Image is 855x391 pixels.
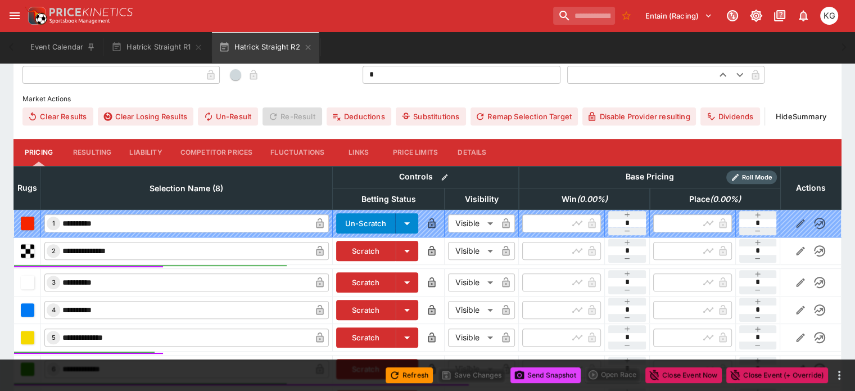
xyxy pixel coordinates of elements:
[617,7,635,25] button: No Bookmarks
[738,173,777,182] span: Roll Mode
[332,166,519,188] th: Controls
[585,367,641,383] div: split button
[726,367,828,383] button: Close Event (+ Override)
[645,367,722,383] button: Close Event Now
[4,6,25,26] button: open drawer
[336,272,396,293] button: Scratch
[336,213,396,233] button: Un-Scratch
[261,139,333,166] button: Fluctuations
[49,19,110,24] img: Sportsbook Management
[453,192,511,206] span: Visibility
[437,170,452,185] button: Bulk edit
[770,6,790,26] button: Documentation
[448,329,497,347] div: Visible
[212,32,319,63] button: Hatrick Straight R2
[780,166,841,209] th: Actions
[770,107,833,125] button: HideSummary
[396,107,466,125] button: Substitutions
[49,334,58,341] span: 5
[137,182,236,195] span: Selection Name (8)
[510,367,581,383] button: Send Snapshot
[98,107,193,125] button: Clear Losing Results
[621,170,678,184] div: Base Pricing
[582,107,696,125] button: Disable Provider resulting
[471,107,578,125] button: Remap Selection Target
[746,6,766,26] button: Toggle light/dark mode
[448,214,497,232] div: Visible
[13,139,64,166] button: Pricing
[817,3,842,28] button: Kevin Gutschlag
[24,32,102,63] button: Event Calendar
[833,368,846,382] button: more
[336,241,396,261] button: Scratch
[722,6,743,26] button: Connected to PK
[50,219,57,227] span: 1
[447,139,497,166] button: Details
[49,8,133,16] img: PriceKinetics
[726,170,777,184] div: Show/hide Price Roll mode configuration.
[14,166,41,209] th: Rugs
[22,91,833,107] label: Market Actions
[336,300,396,320] button: Scratch
[710,192,741,206] em: ( 0.00 %)
[349,192,428,206] span: Betting Status
[700,107,759,125] button: Dividends
[25,5,47,27] img: PriceKinetics Logo
[327,107,391,125] button: Deductions
[263,107,322,125] span: Re-Result
[820,7,838,25] div: Kevin Gutschlag
[793,6,813,26] button: Notifications
[576,192,607,206] em: ( 0.00 %)
[549,192,619,206] span: Win(0.00%)
[386,367,433,383] button: Refresh
[64,139,120,166] button: Resulting
[336,327,396,348] button: Scratch
[448,301,497,319] div: Visible
[198,107,258,125] button: Un-Result
[49,306,58,314] span: 4
[384,139,447,166] button: Price Limits
[49,278,58,286] span: 3
[448,273,497,291] div: Visible
[120,139,171,166] button: Liability
[553,7,615,25] input: search
[333,139,384,166] button: Links
[448,242,497,260] div: Visible
[677,192,753,206] span: Place(0.00%)
[105,32,210,63] button: Hatrick Straight R1
[639,7,719,25] button: Select Tenant
[22,107,93,125] button: Clear Results
[171,139,262,166] button: Competitor Prices
[49,247,58,255] span: 2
